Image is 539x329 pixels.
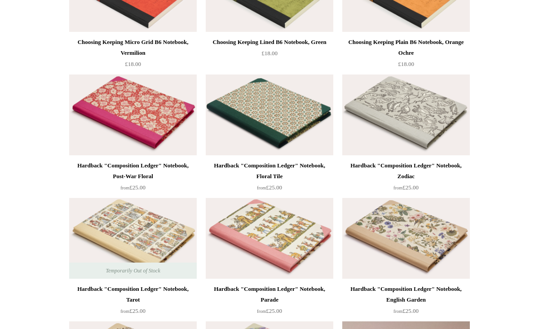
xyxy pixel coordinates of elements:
a: Hardback "Composition Ledger" Notebook, English Garden from£25.00 [342,284,470,320]
a: Choosing Keeping Lined B6 Notebook, Green £18.00 [206,37,333,74]
span: Temporarily Out of Stock [97,263,169,279]
a: Hardback "Composition Ledger" Notebook, Tarot Hardback "Composition Ledger" Notebook, Tarot Tempo... [69,198,197,279]
span: £18.00 [261,50,278,57]
img: Hardback "Composition Ledger" Notebook, Zodiac [342,75,470,155]
span: from [257,309,266,314]
div: Hardback "Composition Ledger" Notebook, Post-War Floral [71,160,194,182]
a: Choosing Keeping Plain B6 Notebook, Orange Ochre £18.00 [342,37,470,74]
a: Hardback "Composition Ledger" Notebook, English Garden Hardback "Composition Ledger" Notebook, En... [342,198,470,279]
span: £25.00 [120,307,146,314]
img: Hardback "Composition Ledger" Notebook, Tarot [69,198,197,279]
span: from [120,185,129,190]
span: £25.00 [393,184,419,191]
span: from [393,309,402,314]
div: Hardback "Composition Ledger" Notebook, English Garden [345,284,468,305]
a: Hardback "Composition Ledger" Notebook, Post-War Floral from£25.00 [69,160,197,197]
div: Choosing Keeping Lined B6 Notebook, Green [208,37,331,48]
a: Hardback "Composition Ledger" Notebook, Floral Tile Hardback "Composition Ledger" Notebook, Flora... [206,75,333,155]
img: Hardback "Composition Ledger" Notebook, Floral Tile [206,75,333,155]
a: Choosing Keeping Micro Grid B6 Notebook, Vermilion £18.00 [69,37,197,74]
div: Hardback "Composition Ledger" Notebook, Zodiac [345,160,468,182]
span: £25.00 [257,184,282,191]
img: Hardback "Composition Ledger" Notebook, Post-War Floral [69,75,197,155]
a: Hardback "Composition Ledger" Notebook, Tarot from£25.00 [69,284,197,320]
span: £18.00 [125,61,141,67]
img: Hardback "Composition Ledger" Notebook, English Garden [342,198,470,279]
div: Choosing Keeping Plain B6 Notebook, Orange Ochre [345,37,468,58]
div: Hardback "Composition Ledger" Notebook, Floral Tile [208,160,331,182]
a: Hardback "Composition Ledger" Notebook, Parade from£25.00 [206,284,333,320]
a: Hardback "Composition Ledger" Notebook, Floral Tile from£25.00 [206,160,333,197]
a: Hardback "Composition Ledger" Notebook, Parade Hardback "Composition Ledger" Notebook, Parade [206,198,333,279]
span: from [393,185,402,190]
div: Hardback "Composition Ledger" Notebook, Parade [208,284,331,305]
div: Choosing Keeping Micro Grid B6 Notebook, Vermilion [71,37,194,58]
a: Hardback "Composition Ledger" Notebook, Zodiac from£25.00 [342,160,470,197]
span: from [257,185,266,190]
span: from [120,309,129,314]
div: Hardback "Composition Ledger" Notebook, Tarot [71,284,194,305]
span: £25.00 [393,307,419,314]
span: £18.00 [398,61,414,67]
span: £25.00 [257,307,282,314]
a: Hardback "Composition Ledger" Notebook, Zodiac Hardback "Composition Ledger" Notebook, Zodiac [342,75,470,155]
span: £25.00 [120,184,146,191]
a: Hardback "Composition Ledger" Notebook, Post-War Floral Hardback "Composition Ledger" Notebook, P... [69,75,197,155]
img: Hardback "Composition Ledger" Notebook, Parade [206,198,333,279]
